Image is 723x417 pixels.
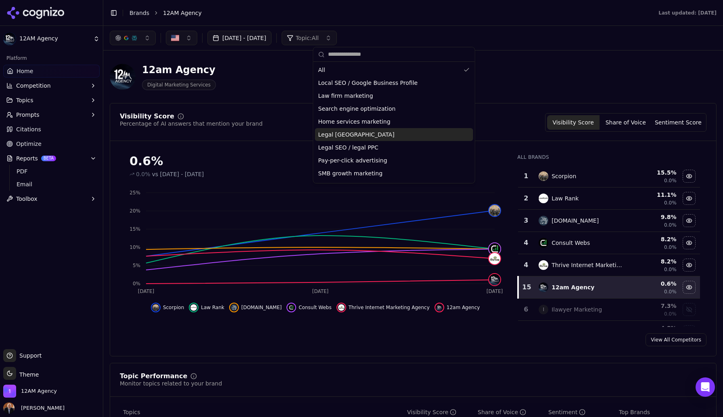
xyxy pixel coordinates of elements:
[142,80,216,90] span: Digital Marketing Services
[3,385,57,398] button: Open organization switcher
[120,120,263,128] div: Percentage of AI answers that mention your brand
[130,226,140,232] tspan: 15%
[17,167,87,175] span: PDF
[664,289,677,295] span: 0.0%
[539,305,548,314] span: I
[664,244,677,251] span: 0.0%
[312,289,329,294] tspan: [DATE]
[296,34,319,42] span: Topic: All
[318,156,387,164] span: Pay-per-click advertising
[16,82,51,90] span: Competition
[16,352,42,360] span: Support
[130,244,140,250] tspan: 10%
[3,32,16,45] img: 12AM Agency
[521,171,531,181] div: 1
[435,303,480,312] button: Hide 12am agency data
[231,304,237,311] img: rankings.io
[664,311,677,317] span: 0.0%
[3,123,100,136] a: Citations
[552,194,579,202] div: Law Rank
[3,385,16,398] img: 12AM Agency
[136,170,150,178] span: 0.0%
[629,191,676,199] div: 11.1 %
[120,373,187,379] div: Topic Performance
[110,64,136,90] img: 12AM Agency
[130,10,149,16] a: Brands
[338,304,345,311] img: thrive internet marketing agency
[3,65,100,78] a: Home
[436,304,443,311] img: 12am agency
[521,260,531,270] div: 4
[539,238,548,248] img: consult webs
[646,333,706,346] a: View All Competitors
[133,263,140,268] tspan: 5%
[16,154,38,162] span: Reports
[153,304,159,311] img: scorpion
[133,281,140,286] tspan: 0%
[130,208,140,214] tspan: 20%
[552,261,623,269] div: Thrive Internet Marketing Agency
[313,62,475,183] div: Suggestions
[17,67,33,75] span: Home
[600,115,652,130] button: Share of Voice
[3,152,100,165] button: ReportsBETA
[18,404,65,412] span: [PERSON_NAME]
[522,282,531,292] div: 15
[664,200,677,206] span: 0.0%
[683,325,696,338] button: Show smartsites data
[123,408,140,416] span: Topics
[318,66,325,74] span: All
[16,111,40,119] span: Prompts
[207,31,272,45] button: [DATE] - [DATE]
[3,192,100,205] button: Toolbox
[664,266,677,273] span: 0.0%
[288,304,295,311] img: consult webs
[683,259,696,272] button: Hide thrive internet marketing agency data
[3,402,65,414] button: Open user button
[552,305,602,314] div: Ilawyer Marketing
[318,79,418,87] span: Local SEO / Google Business Profile
[629,213,676,221] div: 9.8 %
[489,274,500,285] img: 12am agency
[489,253,500,264] img: thrive internet marketing agency
[447,304,480,311] span: 12am Agency
[521,216,531,225] div: 3
[318,131,395,139] span: Legal [GEOGRAPHIC_DATA]
[3,79,100,92] button: Competition
[664,222,677,228] span: 0.0%
[407,408,456,416] div: Visibility Score
[3,94,100,107] button: Topics
[336,303,430,312] button: Hide thrive internet marketing agency data
[318,182,389,190] span: Mobile app development
[16,140,42,148] span: Optimize
[3,402,15,414] img: Robert Portillo
[318,92,373,100] span: Law firm marketing
[189,303,224,312] button: Hide law rank data
[539,194,548,203] img: law rank
[518,165,700,187] tr: 1scorpionScorpion15.5%0.0%Hide scorpion data
[171,34,179,42] img: United States
[229,303,282,312] button: Hide rankings.io data
[548,408,585,416] div: Sentiment
[683,170,696,183] button: Hide scorpion data
[19,35,90,42] span: 12AM Agency
[120,379,222,388] div: Monitor topics related to your brand
[629,168,676,177] div: 15.5 %
[518,321,700,343] tr: 4.8%Show smartsites data
[21,388,57,395] span: 12AM Agency
[629,324,676,332] div: 4.8 %
[683,236,696,249] button: Hide consult webs data
[3,137,100,150] a: Optimize
[138,289,155,294] tspan: [DATE]
[318,105,396,113] span: Search engine optimization
[318,169,383,177] span: SMB growth marketing
[552,217,599,225] div: [DOMAIN_NAME]
[539,171,548,181] img: scorpion
[489,243,500,255] img: consult webs
[163,9,202,17] span: 12AM Agency
[683,281,696,294] button: Hide 12am agency data
[552,172,576,180] div: Scorpion
[299,304,331,311] span: Consult Webs
[130,9,642,17] nav: breadcrumb
[120,113,174,120] div: Visibility Score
